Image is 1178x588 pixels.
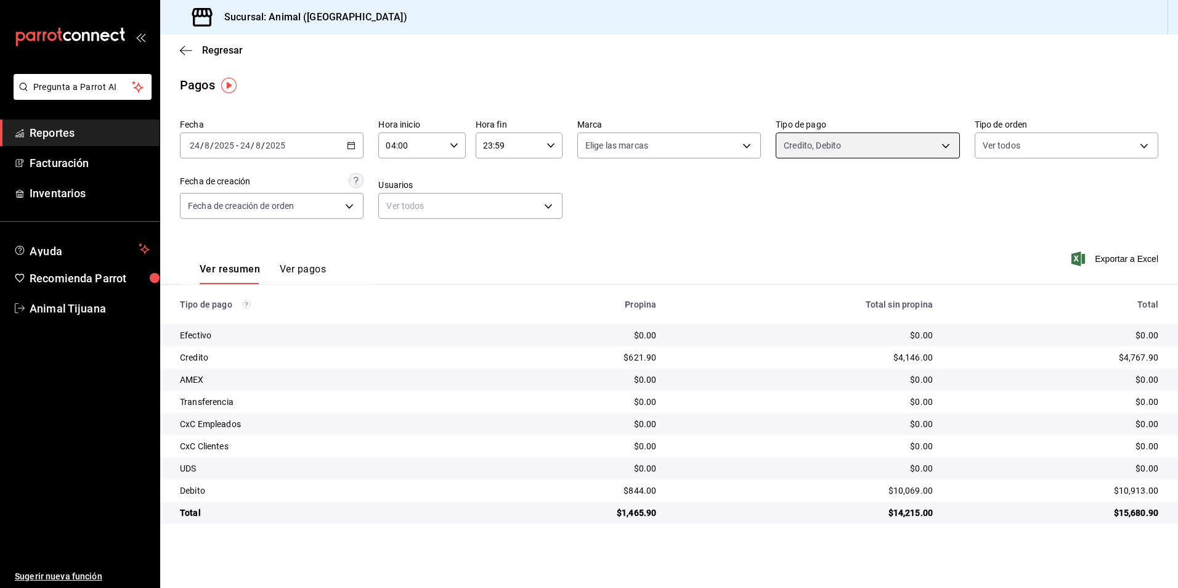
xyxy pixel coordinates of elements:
div: Total [180,507,468,519]
span: Sugerir nueva función [15,570,150,583]
button: Ver resumen [200,263,260,284]
div: $0.00 [953,418,1158,430]
div: Credito [180,351,468,364]
span: Inventarios [30,185,150,202]
div: navigation tabs [200,263,326,284]
span: Reportes [30,125,150,141]
label: Tipo de orden [975,120,1158,129]
div: $621.90 [488,351,656,364]
div: $0.00 [953,440,1158,452]
div: $0.00 [676,329,933,341]
input: -- [204,141,210,150]
div: $0.00 [488,418,656,430]
div: $0.00 [676,418,933,430]
div: $0.00 [488,374,656,386]
button: open_drawer_menu [136,32,145,42]
div: $0.00 [676,462,933,475]
div: $4,767.90 [953,351,1158,364]
span: Recomienda Parrot [30,270,150,287]
div: $10,069.00 [676,484,933,497]
button: Exportar a Excel [1074,251,1158,266]
input: ---- [214,141,235,150]
div: CxC Empleados [180,418,468,430]
div: Ver todos [378,193,562,219]
label: Marca [577,120,761,129]
div: Fecha de creación [180,175,250,188]
div: UDS [180,462,468,475]
label: Hora inicio [378,120,465,129]
div: $1,465.90 [488,507,656,519]
div: $0.00 [676,374,933,386]
div: $4,146.00 [676,351,933,364]
div: Debito [180,484,468,497]
h3: Sucursal: Animal ([GEOGRAPHIC_DATA]) [214,10,407,25]
span: Ayuda [30,242,134,256]
input: -- [255,141,261,150]
div: Total sin propina [676,300,933,309]
div: Transferencia [180,396,468,408]
button: Pregunta a Parrot AI [14,74,152,100]
div: $0.00 [488,440,656,452]
div: Efectivo [180,329,468,341]
input: -- [240,141,251,150]
span: / [200,141,204,150]
span: / [210,141,214,150]
label: Usuarios [378,181,562,189]
span: Credito, Debito [784,139,841,152]
label: Hora fin [476,120,563,129]
span: Regresar [202,44,243,56]
div: Pagos [180,76,215,94]
span: Pregunta a Parrot AI [33,81,132,94]
input: -- [189,141,200,150]
div: CxC Clientes [180,440,468,452]
div: $844.00 [488,484,656,497]
div: $0.00 [488,329,656,341]
span: / [261,141,265,150]
span: Elige las marcas [585,139,648,152]
div: $0.00 [953,374,1158,386]
div: $10,913.00 [953,484,1158,497]
span: Fecha de creación de orden [188,200,294,212]
div: $14,215.00 [676,507,933,519]
div: Propina [488,300,656,309]
span: Facturación [30,155,150,171]
div: $0.00 [676,396,933,408]
div: $0.00 [953,329,1158,341]
div: $15,680.90 [953,507,1158,519]
input: ---- [265,141,286,150]
span: - [236,141,238,150]
div: Tipo de pago [180,300,468,309]
div: $0.00 [676,440,933,452]
div: $0.00 [488,462,656,475]
div: $0.00 [953,462,1158,475]
div: Total [953,300,1158,309]
div: $0.00 [488,396,656,408]
label: Fecha [180,120,364,129]
div: $0.00 [953,396,1158,408]
div: AMEX [180,374,468,386]
svg: Los pagos realizados con Pay y otras terminales son montos brutos. [242,300,251,309]
label: Tipo de pago [776,120,959,129]
span: Ver todos [983,139,1020,152]
button: Regresar [180,44,243,56]
a: Pregunta a Parrot AI [9,89,152,102]
button: Ver pagos [280,263,326,284]
img: Tooltip marker [221,78,237,93]
span: Animal Tijuana [30,300,150,317]
span: / [251,141,254,150]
